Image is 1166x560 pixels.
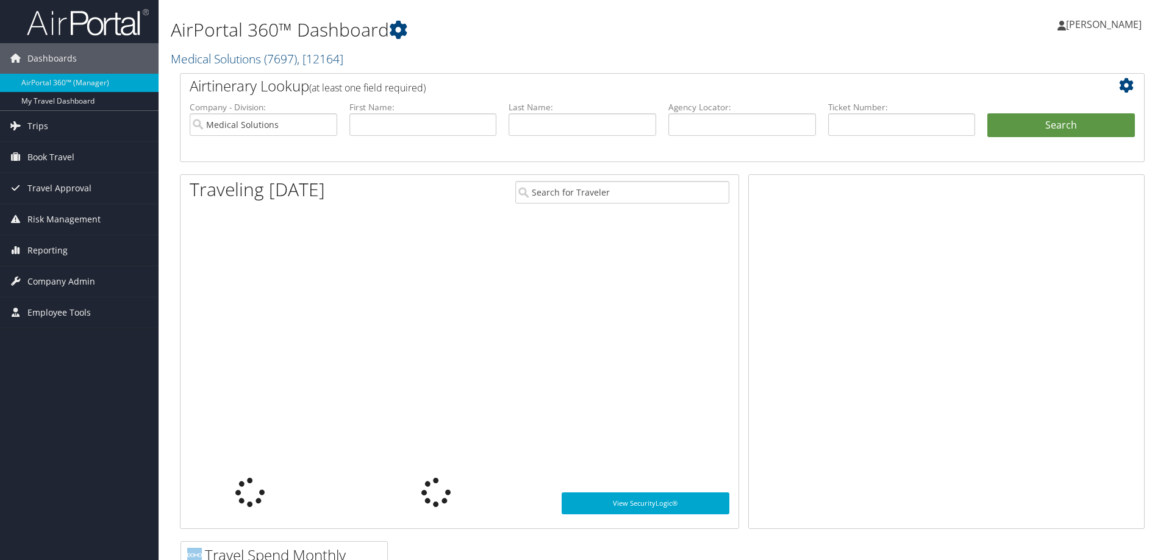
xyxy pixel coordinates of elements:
span: ( 7697 ) [264,51,297,67]
label: Ticket Number: [828,101,976,113]
label: Company - Division: [190,101,337,113]
span: Company Admin [27,266,95,297]
button: Search [987,113,1135,138]
span: Employee Tools [27,297,91,328]
label: First Name: [349,101,497,113]
label: Agency Locator: [668,101,816,113]
span: (at least one field required) [309,81,426,94]
span: , [ 12164 ] [297,51,343,67]
a: Medical Solutions [171,51,343,67]
span: Risk Management [27,204,101,235]
h1: Traveling [DATE] [190,177,325,202]
img: airportal-logo.png [27,8,149,37]
span: Reporting [27,235,68,266]
a: View SecurityLogic® [562,492,729,514]
span: Trips [27,111,48,141]
h1: AirPortal 360™ Dashboard [171,17,826,43]
label: Last Name: [509,101,656,113]
span: Travel Approval [27,173,91,204]
input: Search for Traveler [515,181,729,204]
a: [PERSON_NAME] [1057,6,1154,43]
span: Book Travel [27,142,74,172]
h2: Airtinerary Lookup [190,76,1054,96]
span: [PERSON_NAME] [1066,18,1142,31]
span: Dashboards [27,43,77,74]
